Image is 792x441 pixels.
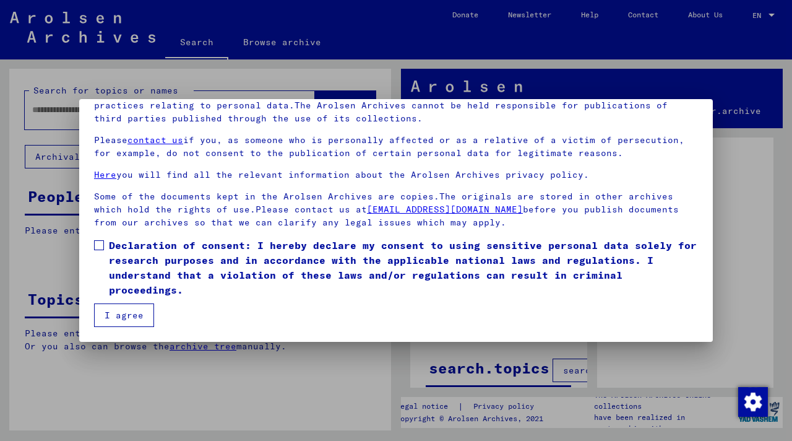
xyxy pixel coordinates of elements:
[94,134,698,160] p: Please if you, as someone who is personally affected or as a relative of a victim of persecution,...
[127,134,183,146] a: contact us
[738,387,768,417] img: Change consent
[367,204,523,215] a: [EMAIL_ADDRESS][DOMAIN_NAME]
[94,190,698,229] p: Some of the documents kept in the Arolsen Archives are copies.The originals are stored in other a...
[94,169,116,180] a: Here
[109,238,698,297] span: Declaration of consent: I hereby declare my consent to using sensitive personal data solely for r...
[94,303,154,327] button: I agree
[94,168,698,181] p: you will find all the relevant information about the Arolsen Archives privacy policy.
